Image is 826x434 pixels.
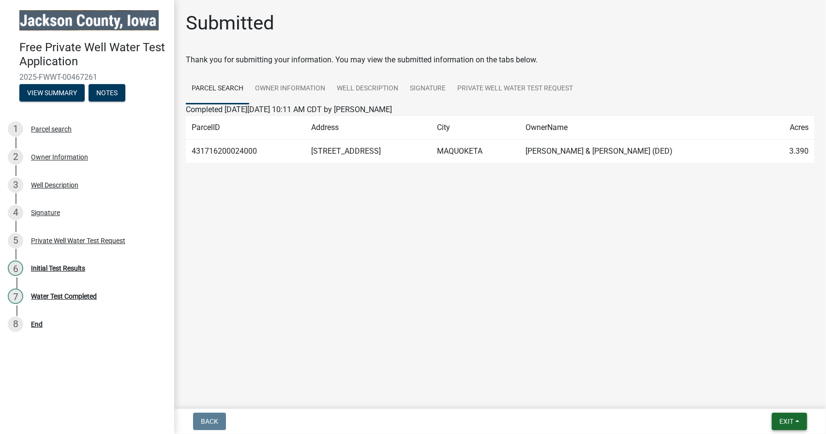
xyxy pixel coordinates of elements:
div: Owner Information [31,154,88,160]
div: Thank you for submitting your information. You may view the submitted information on the tabs below. [186,54,814,66]
a: Well Description [331,73,404,104]
span: Back [201,418,218,425]
span: Completed [DATE][DATE] 10:11 AM CDT by [PERSON_NAME] [186,105,392,114]
div: 8 [8,317,23,332]
a: Signature [404,73,451,104]
h4: Free Private Well Water Test Application [19,41,166,69]
td: ParcelID [186,116,305,140]
td: MAQUOKETA [431,140,520,163]
td: 431716200024000 [186,140,305,163]
span: 2025-FWWT-00467261 [19,72,155,82]
div: 5 [8,233,23,248]
td: [STREET_ADDRESS] [305,140,432,163]
button: View Summary [19,84,85,101]
wm-modal-confirm: Summary [19,89,85,97]
div: Well Description [31,182,78,188]
div: 7 [8,289,23,304]
div: 4 [8,205,23,220]
td: OwnerName [520,116,766,140]
button: Back [193,413,226,430]
td: 3.390 [766,140,814,163]
div: Water Test Completed [31,293,97,300]
div: Parcel search [31,126,72,132]
a: Private Well Water Test Request [451,73,579,104]
wm-modal-confirm: Notes [89,89,125,97]
img: Jackson County, Iowa [19,10,159,30]
td: [PERSON_NAME] & [PERSON_NAME] (DED) [520,140,766,163]
div: Initial Test Results [31,265,85,272]
td: Address [305,116,432,140]
button: Notes [89,84,125,101]
div: 2 [8,149,23,165]
button: Exit [772,413,807,430]
td: Acres [766,116,814,140]
span: Exit [780,418,794,425]
h1: Submitted [186,12,274,35]
div: 6 [8,260,23,276]
a: Parcel search [186,73,249,104]
div: 1 [8,121,23,137]
div: 3 [8,177,23,193]
div: Private Well Water Test Request [31,237,125,244]
div: Signature [31,209,60,216]
td: City [431,116,520,140]
a: Owner Information [249,73,331,104]
div: End [31,321,43,328]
